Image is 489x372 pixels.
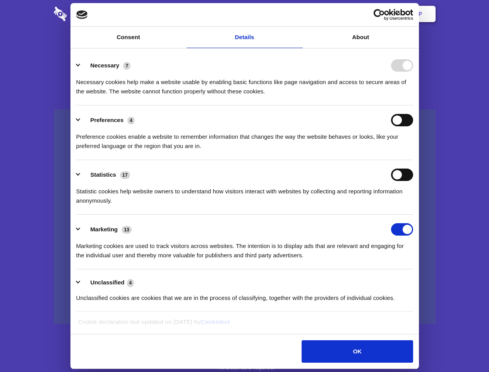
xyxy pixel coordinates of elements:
div: Statistic cookies help website owners to understand how visitors interact with websites by collec... [76,181,413,205]
a: Login [351,2,385,26]
button: Preferences (4) [76,114,140,126]
h1: Eliminate Slack Data Loss. [54,35,436,63]
div: Preference cookies enable a website to remember information that changes the way the website beha... [76,126,413,151]
label: Necessary [90,62,119,69]
label: Marketing [90,226,118,232]
a: Consent [70,27,187,48]
span: 7 [123,62,130,70]
a: Details [187,27,303,48]
span: 13 [122,226,132,234]
label: Preferences [90,117,124,123]
button: Marketing (13) [76,223,137,236]
img: logo-wordmark-white-trans-d4663122ce5f474addd5e946df7df03e33cb6a1c49d2221995e7729f52c070b2.svg [54,7,120,21]
label: Statistics [90,171,116,178]
span: 17 [120,171,130,179]
button: OK [302,340,413,363]
button: Statistics (17) [76,169,135,181]
div: Necessary cookies help make a website usable by enabling basic functions like page navigation and... [76,72,413,96]
a: Contact [314,2,350,26]
a: Usercentrics Cookiebot - opens in a new window [345,9,413,21]
div: Marketing cookies are used to track visitors across websites. The intention is to display ads tha... [76,236,413,260]
h4: Auto-redaction of sensitive data, encrypted data sharing and self-destructing private chats. Shar... [54,71,436,96]
a: Pricing [227,2,261,26]
a: Wistia video thumbnail [54,109,436,324]
iframe: Drift Widget Chat Controller [450,333,480,363]
span: 4 [127,279,134,287]
a: About [303,27,419,48]
span: 4 [127,117,135,124]
img: logo [76,10,88,19]
div: Cookie declaration last updated on [DATE] by [72,317,417,332]
div: Unclassified cookies are cookies that we are in the process of classifying, together with the pro... [76,288,413,303]
a: Cookiebot [201,319,230,325]
button: Necessary (7) [76,59,136,72]
button: Unclassified (4) [76,278,139,288]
